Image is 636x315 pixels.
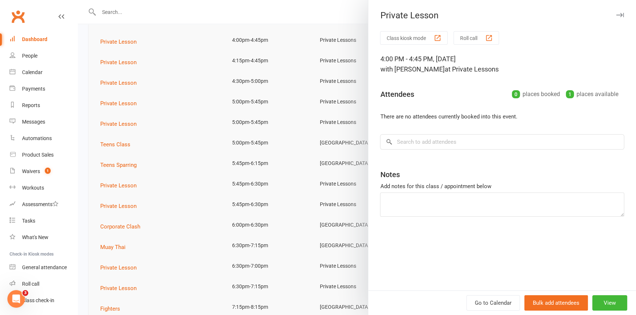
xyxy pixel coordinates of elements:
[380,89,414,99] div: Attendees
[10,114,77,130] a: Messages
[444,65,498,73] span: at Private Lessons
[22,36,47,42] div: Dashboard
[22,264,67,270] div: General attendance
[10,213,77,229] a: Tasks
[22,185,44,191] div: Workouts
[380,134,624,150] input: Search to add attendees
[566,89,618,99] div: places available
[380,112,624,121] li: There are no attendees currently booked into this event.
[7,290,25,308] iframe: Intercom live chat
[22,218,35,224] div: Tasks
[380,182,624,191] div: Add notes for this class / appointment below
[22,119,45,125] div: Messages
[10,196,77,213] a: Assessments
[368,10,636,21] div: Private Lesson
[10,276,77,292] a: Roll call
[22,53,37,59] div: People
[22,102,40,108] div: Reports
[380,169,400,180] div: Notes
[10,163,77,180] a: Waivers 1
[10,48,77,64] a: People
[512,90,520,98] div: 0
[10,130,77,147] a: Automations
[22,152,54,158] div: Product Sales
[10,31,77,48] a: Dashboard
[512,89,560,99] div: places booked
[380,31,448,45] button: Class kiosk mode
[453,31,499,45] button: Roll call
[45,168,51,174] span: 1
[22,281,39,287] div: Roll call
[22,86,45,92] div: Payments
[10,292,77,309] a: Class kiosk mode
[22,168,40,174] div: Waivers
[10,97,77,114] a: Reports
[22,135,52,141] div: Automations
[566,90,574,98] div: 1
[10,81,77,97] a: Payments
[10,180,77,196] a: Workouts
[10,229,77,246] a: What's New
[22,201,58,207] div: Assessments
[592,295,627,311] button: View
[22,69,43,75] div: Calendar
[10,147,77,163] a: Product Sales
[380,54,624,74] div: 4:00 PM - 4:45 PM, [DATE]
[380,65,444,73] span: with [PERSON_NAME]
[22,290,28,296] span: 3
[466,295,520,311] a: Go to Calendar
[22,297,54,303] div: Class check-in
[22,234,48,240] div: What's New
[524,295,588,311] button: Bulk add attendees
[9,7,27,26] a: Clubworx
[10,259,77,276] a: General attendance kiosk mode
[10,64,77,81] a: Calendar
